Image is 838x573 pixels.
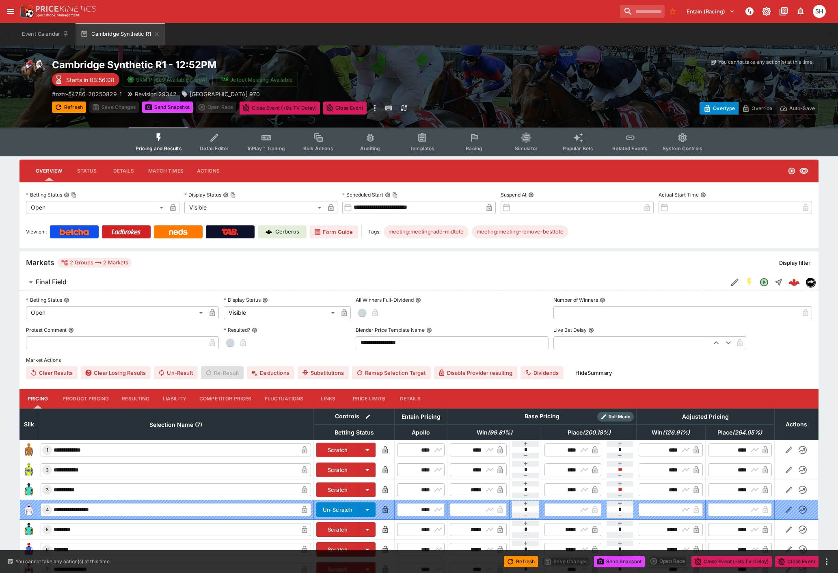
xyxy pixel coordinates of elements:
button: Clear Results [26,366,78,379]
button: Event Calendar [17,23,74,45]
button: Un-Scratch [316,502,360,517]
p: Cerberus [275,228,299,236]
button: Dividends [521,366,564,379]
label: Tags: [368,225,380,238]
button: Actual Start Time [700,192,706,198]
div: split button [196,102,236,113]
button: Close Event (+8s TV Delay) [691,556,772,567]
p: Display Status [224,296,261,303]
th: Actions [774,409,818,440]
img: TabNZ [222,229,239,235]
button: SRM Prices Available (Top4) [123,73,213,86]
button: Liability [156,389,193,409]
p: Resulted? [224,327,250,333]
button: Clear Losing Results [81,366,151,379]
button: Substitutions [298,366,349,379]
div: Visible [184,201,325,214]
span: 6 [44,547,50,552]
button: Pricing [19,389,56,409]
img: nztr [806,278,815,287]
button: Scratch [316,542,360,557]
a: 41c90536-a866-4a69-b91f-86689e9c4f64 [786,274,802,290]
p: Revision 29342 [135,90,177,98]
div: 2 Groups 2 Markets [61,258,128,268]
p: Starts in 03:56:08 [66,76,114,84]
img: jetbet-logo.svg [220,76,229,84]
span: System Controls [663,145,702,151]
button: Close Event (+8s TV Delay) [240,102,320,115]
p: Actual Start Time [659,191,699,198]
button: Display StatusCopy To Clipboard [223,192,229,198]
img: runner 5 [22,523,35,536]
span: Win(99.81%) [468,428,521,437]
button: Send Snapshot [142,102,193,113]
span: 2 [44,467,50,473]
img: runner 6 [22,543,35,556]
p: Suspend At [501,191,527,198]
div: nztr [806,277,815,287]
span: Re-Result [201,366,244,379]
button: Fluctuations [258,389,310,409]
p: Auto-Save [789,104,815,112]
label: Market Actions [26,354,812,366]
em: ( 126.91 %) [663,428,690,437]
img: runner 3 [22,483,35,496]
p: You cannot take any action(s) at this time. [15,558,111,565]
button: Resulting [115,389,156,409]
p: Betting Status [26,296,62,303]
span: Related Events [612,145,648,151]
button: Documentation [776,4,791,19]
input: search [620,5,665,18]
button: Links [310,389,346,409]
p: Override [752,104,772,112]
button: Close Event [323,102,367,115]
button: Copy To Clipboard [392,192,398,198]
button: HideSummary [570,366,617,379]
th: Silk [20,409,38,440]
button: more [370,102,380,115]
p: You cannot take any action(s) at this time. [718,58,814,66]
p: Display Status [184,191,221,198]
p: Overtype [713,104,735,112]
div: split button [648,556,688,567]
div: Event type filters [129,128,709,156]
button: Copy To Clipboard [230,192,236,198]
span: Auditing [360,145,380,151]
th: Adjusted Pricing [636,409,774,424]
img: runner 2 [22,463,35,476]
p: Copy To Clipboard [52,90,122,98]
span: meeting:meeting-remove-besttote [472,228,568,236]
button: Close Event [775,556,819,567]
span: Roll Mode [605,413,634,420]
button: Live Bet Delay [588,327,594,333]
img: PriceKinetics [36,6,96,12]
a: Cerberus [258,225,307,238]
button: Refresh [52,102,86,113]
button: Toggle light/dark mode [759,4,774,19]
th: Controls [313,409,395,424]
button: Select Tenant [682,5,740,18]
button: Overview [29,161,69,181]
button: Number of Winners [600,297,605,303]
button: Edit Detail [728,275,742,290]
button: Auto-Save [776,102,819,115]
div: CAMBRIDGE EQUINE HOSPITAL 970 [181,90,260,98]
em: ( 264.05 %) [732,428,762,437]
button: open drawer [3,4,18,19]
img: runner 4 [22,503,35,516]
button: Price Limits [346,389,392,409]
button: Final Field [19,274,728,290]
button: Resulted? [252,327,257,333]
button: Scott Hunt [810,2,828,20]
div: Visible [224,306,338,319]
img: Neds [169,229,187,235]
button: Display filter [774,256,815,269]
p: All Winners Full-Dividend [356,296,414,303]
button: Scratch [316,463,360,477]
svg: Open [788,167,796,175]
p: Live Bet Delay [553,327,587,333]
button: Notifications [793,4,808,19]
button: NOT Connected to PK [742,4,757,19]
span: Popular Bets [563,145,593,151]
svg: Visible [799,166,809,176]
